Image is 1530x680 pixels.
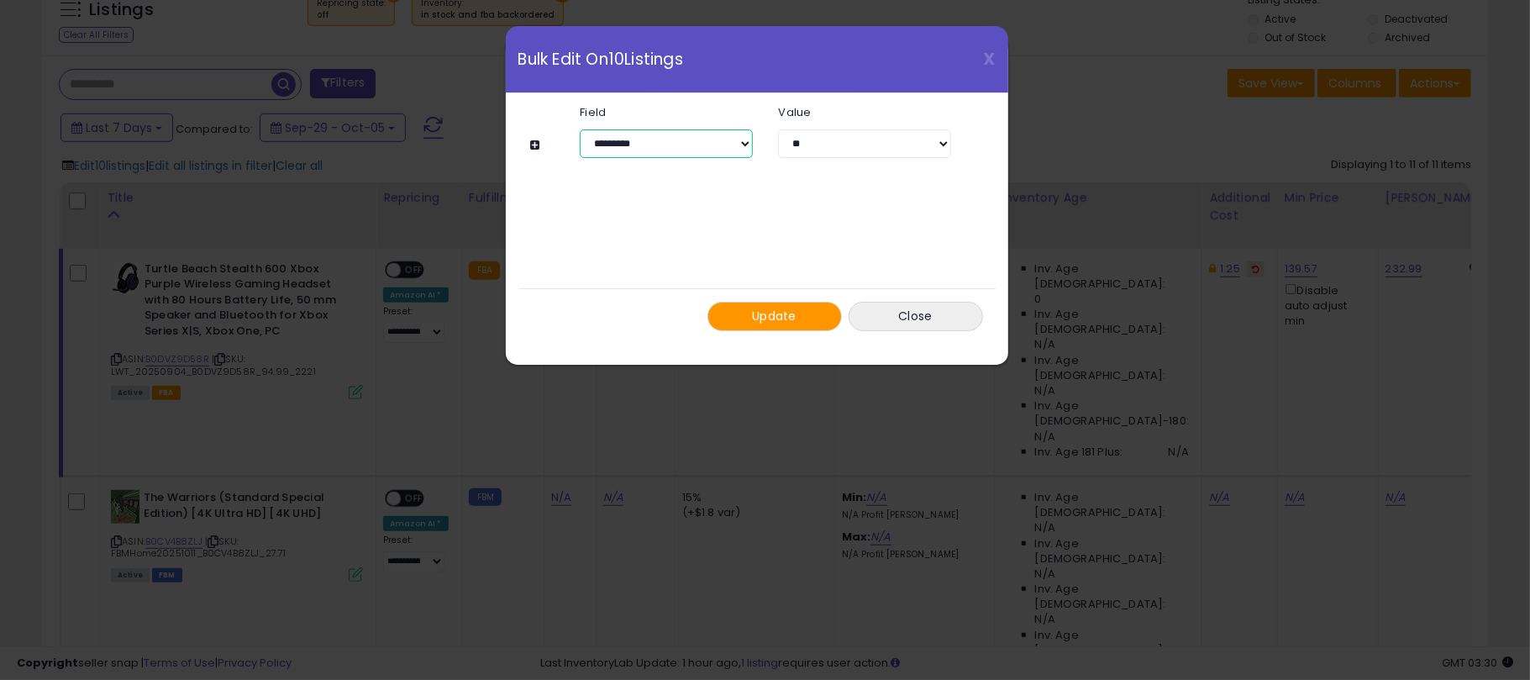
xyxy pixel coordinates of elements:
[518,51,683,67] span: Bulk Edit On 10 Listings
[752,308,797,324] span: Update
[984,47,996,71] span: X
[765,107,964,118] label: Value
[849,302,983,331] button: Close
[567,107,765,118] label: Field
